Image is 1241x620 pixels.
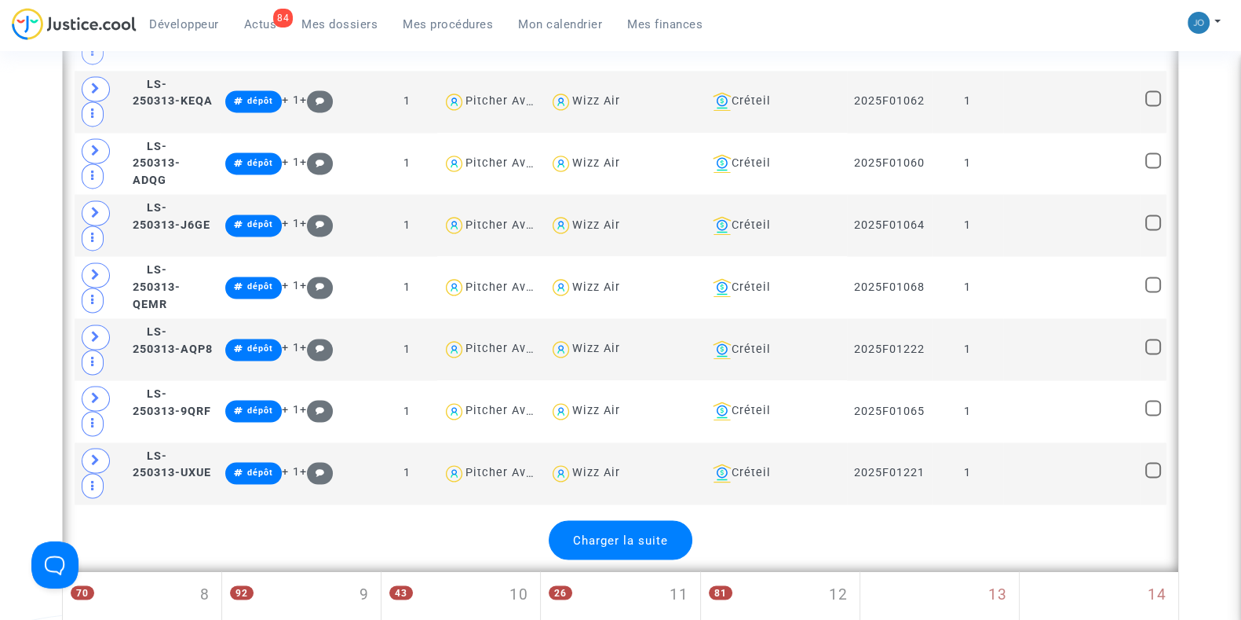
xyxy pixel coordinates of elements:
img: icon-banque.svg [713,154,732,173]
div: 84 [273,9,293,28]
span: + [300,279,334,292]
img: icon-user.svg [549,276,572,299]
iframe: Help Scout Beacon - Open [31,541,78,589]
td: 1 [377,71,437,133]
td: 1 [377,256,437,318]
div: Pitcher Avocat [465,466,552,479]
div: Créteil [706,402,841,420]
div: Wizz Air [572,156,620,170]
span: + 1 [282,279,300,292]
div: Créteil [706,464,841,482]
span: 26 [549,585,572,600]
a: Mes finances [615,13,715,36]
td: 2025F01065 [847,380,931,442]
span: 43 [389,585,413,600]
span: 10 [509,583,528,606]
div: Pitcher Avocat [465,94,552,108]
span: LS-250313-UXUE [133,449,211,480]
span: 9 [360,583,369,606]
img: 45a793c8596a0d21866ab9c5374b5e4b [1188,12,1210,34]
img: tab_domain_overview_orange.svg [64,91,76,104]
span: 81 [709,585,732,600]
div: Wizz Air [572,404,620,417]
td: 1 [932,133,1003,195]
div: Domaine: [DOMAIN_NAME] [41,41,177,53]
td: 2025F01068 [847,256,931,318]
span: 14 [1148,583,1166,606]
span: dépôt [247,219,273,229]
div: Créteil [706,340,841,359]
span: Mes procédures [403,17,493,31]
img: icon-banque.svg [713,402,732,420]
img: jc-logo.svg [12,8,137,40]
div: Wizz Air [572,218,620,232]
span: 8 [200,583,210,606]
img: icon-user.svg [549,400,572,423]
div: Pitcher Avocat [465,281,552,294]
span: + [300,156,334,169]
div: Wizz Air [572,94,620,108]
td: 1 [932,194,1003,256]
td: 1 [377,318,437,380]
span: 92 [230,585,254,600]
img: website_grey.svg [25,41,38,53]
td: 1 [377,194,437,256]
td: 2025F01221 [847,442,931,504]
span: 11 [670,583,688,606]
img: icon-user.svg [549,90,572,113]
span: LS-250313-ADQG [133,140,181,187]
div: Créteil [706,154,841,173]
td: 2025F01060 [847,133,931,195]
span: Développeur [149,17,219,31]
span: + 1 [282,156,300,169]
img: icon-user.svg [443,400,465,423]
img: icon-user.svg [443,338,465,361]
td: 1 [932,256,1003,318]
img: icon-user.svg [443,462,465,485]
div: Domaine [81,93,121,103]
img: icon-user.svg [549,214,572,237]
div: Wizz Air [572,342,620,355]
span: + [300,403,334,416]
span: dépôt [247,343,273,354]
img: icon-user.svg [549,152,572,175]
img: logo_orange.svg [25,25,38,38]
span: + 1 [282,94,300,107]
span: 70 [71,585,94,600]
span: + [300,341,334,354]
span: dépôt [247,158,273,168]
span: LS-250313-KEQA [133,78,213,108]
span: Mon calendrier [518,17,602,31]
span: dépôt [247,281,273,292]
div: Créteil [706,278,841,297]
img: icon-banque.svg [713,278,732,297]
img: icon-user.svg [443,90,465,113]
a: Développeur [137,13,232,36]
td: 1 [932,318,1003,380]
span: + 1 [282,217,300,230]
img: icon-banque.svg [713,340,732,359]
span: LS-250313-9QRF [133,387,211,418]
img: icon-banque.svg [713,92,732,111]
td: 2025F01064 [847,194,931,256]
div: Pitcher Avocat [465,156,552,170]
span: + 1 [282,465,300,479]
span: dépôt [247,405,273,416]
img: tab_keywords_by_traffic_grey.svg [178,91,191,104]
span: Mes dossiers [301,17,378,31]
span: Actus [244,17,277,31]
td: 2025F01222 [847,318,931,380]
span: dépôt [247,96,273,106]
span: LS-250313-QEMR [133,263,181,310]
span: + [300,94,334,107]
div: Wizz Air [572,466,620,479]
div: Mots-clés [195,93,240,103]
td: 1 [932,71,1003,133]
td: 1 [932,442,1003,504]
span: + [300,465,334,479]
div: Créteil [706,216,841,235]
td: 1 [377,133,437,195]
img: icon-user.svg [549,338,572,361]
span: dépôt [247,468,273,478]
div: Wizz Air [572,281,620,294]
